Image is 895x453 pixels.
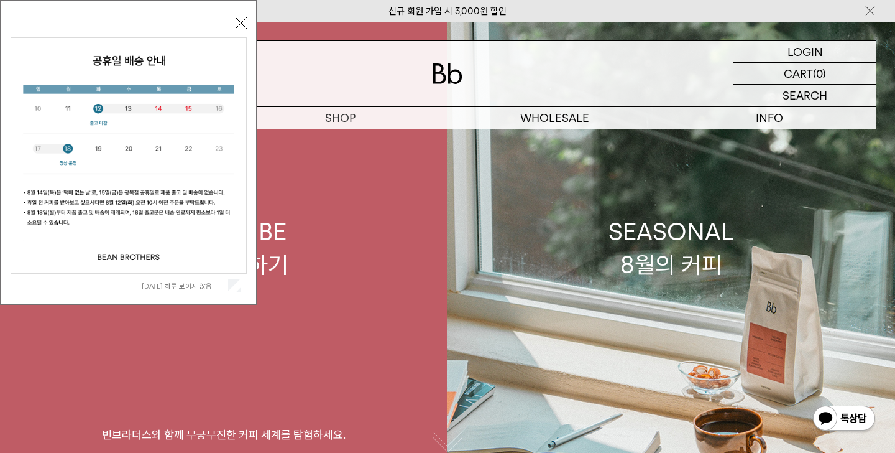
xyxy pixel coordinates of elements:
p: LOGIN [787,41,823,62]
img: 카카오톡 채널 1:1 채팅 버튼 [812,404,876,434]
img: 로고 [433,63,462,84]
button: 닫기 [236,17,247,29]
img: cb63d4bbb2e6550c365f227fdc69b27f_113810.jpg [11,38,246,273]
label: [DATE] 하루 보이지 않음 [142,282,226,291]
a: CART (0) [733,63,876,85]
a: SHOP [233,107,447,129]
a: LOGIN [733,41,876,63]
p: INFO [662,107,876,129]
p: (0) [813,63,826,84]
p: WHOLESALE [447,107,662,129]
a: 신규 회원 가입 시 3,000원 할인 [388,6,507,17]
p: SEARCH [783,85,827,106]
p: CART [784,63,813,84]
div: SEASONAL 8월의 커피 [608,215,734,281]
